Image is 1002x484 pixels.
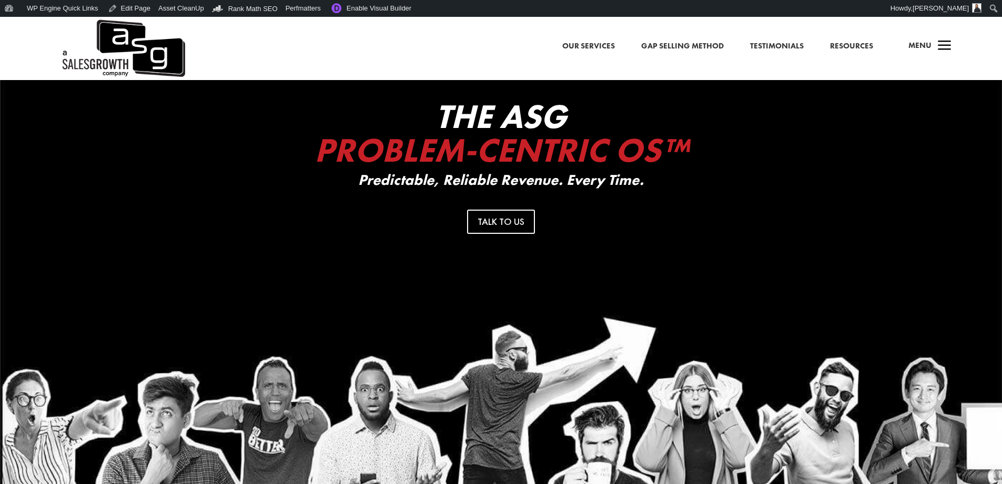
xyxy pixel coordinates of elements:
[228,5,278,13] span: Rank Math SEO
[934,36,955,57] span: a
[60,17,185,80] img: ASG Co. Logo
[315,129,688,172] span: Problem-Centric OS™
[291,100,712,172] h2: The ASG
[830,39,873,53] a: Resources
[750,39,804,53] a: Testimonials
[913,4,969,12] span: [PERSON_NAME]
[60,17,185,80] a: A Sales Growth Company Logo
[641,39,724,53] a: Gap Selling Method
[562,39,615,53] a: Our Services
[467,210,535,233] a: Talk to Us
[291,172,712,189] p: Predictable, Reliable Revenue. Every Time.
[908,40,932,51] span: Menu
